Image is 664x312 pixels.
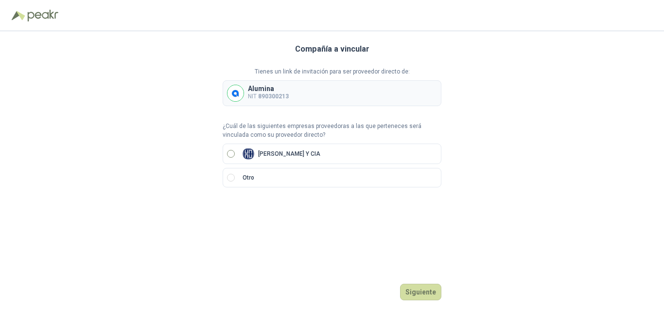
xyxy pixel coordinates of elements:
b: 890300213 [258,93,289,100]
p: ¿Cuál de las siguientes empresas proveedoras a las que perteneces será vinculada como su proveedo... [223,122,441,140]
p: Otro [243,173,254,183]
button: Siguiente [400,284,441,300]
p: Alumina [248,85,289,92]
p: Tienes un link de invitación para ser proveedor directo de: [223,67,441,76]
img: Peakr [27,10,58,21]
p: NIT [248,92,289,101]
img: Company Logo [227,85,244,101]
img: Company Logo [243,148,254,160]
h3: Compañía a vincular [295,43,369,55]
p: [PERSON_NAME] Y CIA [258,151,320,157]
img: Logo [12,11,25,20]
